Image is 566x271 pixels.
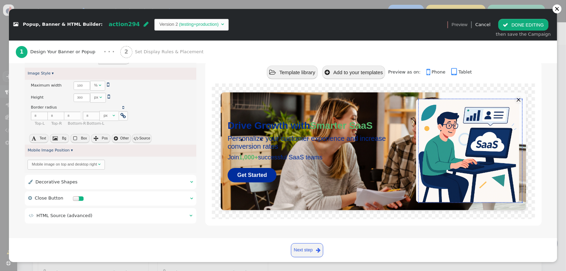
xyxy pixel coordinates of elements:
div: px [104,113,111,118]
span: Bg [62,136,66,140]
span:  [503,22,508,27]
span: 1,000+ [239,154,258,161]
span:  [114,136,118,141]
span:  [107,82,109,87]
button:  Bg [50,134,69,143]
span:  [451,68,459,77]
button: Add to your templates [322,66,385,79]
span: Preview [451,21,467,28]
a: Phone [426,69,450,75]
span:  [73,136,77,141]
span: action294 [109,21,140,27]
td: (testing+production) [178,21,220,28]
a: Tablet [451,69,472,75]
button: Source [132,134,151,143]
span:  [190,180,193,184]
span:  [28,180,33,184]
span: Smarter SaaS [310,120,373,131]
img: Image [416,99,519,202]
span:  [144,21,149,27]
font: Get Started [237,172,267,178]
span:  [221,22,224,26]
span:  [189,213,192,218]
span:  [325,69,330,76]
a: Next step [291,243,324,257]
span:  [53,136,58,141]
button: Other [112,134,131,143]
div: Bottom-R [68,121,86,127]
button: DONE EDITING [498,19,548,31]
span:  [13,22,18,27]
span: Height [31,95,44,100]
span:  [28,196,32,200]
button:  Text [29,134,48,143]
b: 1 [20,49,23,55]
div: Bottom-L [87,121,122,127]
a: Cancel [475,22,490,27]
span:  [426,68,432,77]
span: Maximum width [31,83,62,88]
span: Preview as on: [388,69,425,75]
div: px [94,94,98,100]
span: Design Your Banner or Popup [30,48,98,55]
a: Image Style ▾ [28,71,54,76]
a:  [122,105,124,110]
span:  [269,69,276,76]
div: · · · [104,48,115,56]
span:  [108,94,110,99]
a:  [108,94,110,99]
font: Join successful SaaS teams [228,154,323,161]
td: Version 2 [159,21,178,28]
span:  [112,113,115,117]
b: 2 [124,49,128,55]
span: Decorative Shapes [35,179,77,184]
button: Template library [267,66,318,79]
span: Text [40,136,46,140]
span:  [190,196,193,201]
span: Popup, Banner & HTML Builder: [23,22,103,27]
span:  [316,246,320,254]
font: Drive Growth with [228,120,373,131]
div: then save the Campaign [496,31,551,38]
span:  [29,213,34,218]
div: Top-L [35,121,51,127]
span: Border radius [31,105,57,110]
span:  [133,136,138,141]
font: Personalize your customer experience and increase conversion rates [228,135,386,150]
div: Top-R [51,121,67,127]
button:  Pos [91,134,110,143]
a: Preview [451,19,467,31]
a: 1 Design Your Banner or Popup · · · [16,41,120,63]
div: % [94,82,98,88]
span:  [98,162,100,166]
div: Mobile image on top and desktop right [32,161,97,167]
span:  [32,136,36,141]
a: 2 Set Display Rules & Placement [120,41,218,63]
a:  [107,82,109,87]
span:  [120,113,126,118]
button:  Box [70,134,90,143]
span: HTML Source (advanced) [36,213,92,218]
span: Set Display Rules & Placement [135,48,206,55]
span:  [99,95,102,99]
a: Get Started [228,168,276,182]
span: Box [81,136,87,140]
span:  [94,136,98,141]
a: Mobile Image Position ▾ [28,148,73,153]
span:  [99,83,101,87]
span: Close Button [35,195,63,201]
span: Pos [102,136,108,140]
